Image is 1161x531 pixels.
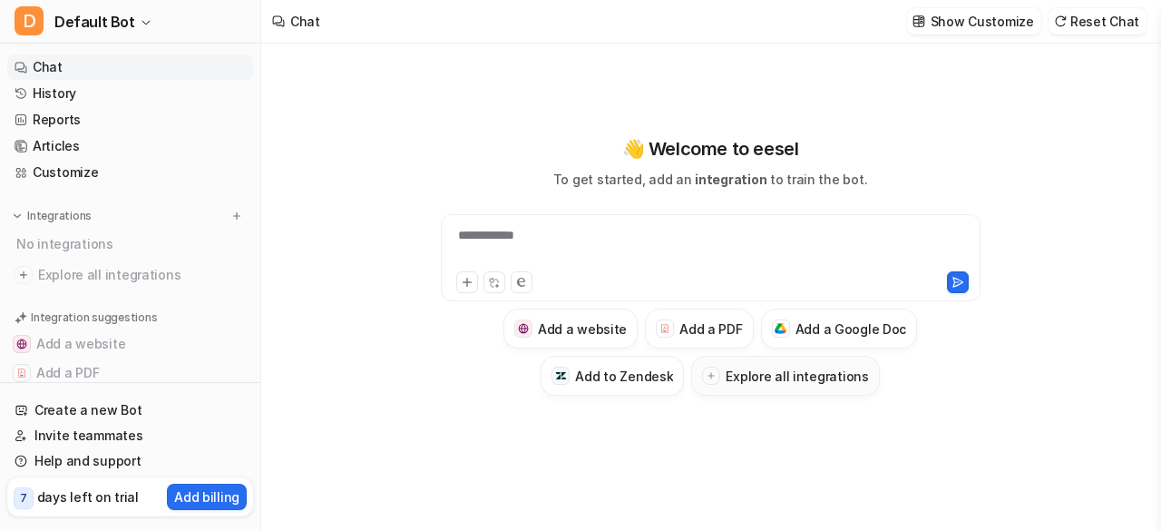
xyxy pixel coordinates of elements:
[7,262,253,288] a: Explore all integrations
[230,210,243,222] img: menu_add.svg
[16,368,27,379] img: Add a PDF
[691,356,879,396] button: Explore all integrations
[20,490,27,506] p: 7
[912,15,925,28] img: customize
[553,170,867,189] p: To get started, add an to train the bot.
[7,160,253,185] a: Customize
[7,81,253,106] a: History
[167,484,247,510] button: Add billing
[7,448,253,474] a: Help and support
[7,423,253,448] a: Invite teammates
[695,172,766,187] span: integration
[726,367,868,386] h3: Explore all integrations
[1054,15,1067,28] img: reset
[37,487,139,506] p: days left on trial
[931,12,1034,31] p: Show Customize
[7,398,253,423] a: Create a new Bot
[555,370,567,382] img: Add to Zendesk
[907,8,1041,34] button: Show Customize
[7,359,253,388] button: Add a PDFAdd a PDF
[503,309,638,349] button: Add a websiteAdd a website
[7,54,253,80] a: Chat
[11,229,253,259] div: No integrations
[31,310,157,326] p: Integration suggestions
[761,309,918,349] button: Add a Google DocAdd a Google Doc
[15,266,33,284] img: explore all integrations
[7,207,97,225] button: Integrations
[174,487,239,506] p: Add billing
[659,323,671,334] img: Add a PDF
[11,210,24,222] img: expand menu
[7,133,253,159] a: Articles
[7,107,253,133] a: Reports
[7,329,253,359] button: Add a websiteAdd a website
[290,12,320,31] div: Chat
[54,9,135,34] span: Default Bot
[541,356,684,396] button: Add to ZendeskAdd to Zendesk
[1049,8,1146,34] button: Reset Chat
[795,320,907,339] h3: Add a Google Doc
[38,261,246,290] span: Explore all integrations
[775,323,786,334] img: Add a Google Doc
[518,323,530,335] img: Add a website
[27,209,92,223] p: Integrations
[15,6,44,35] span: D
[679,320,742,339] h3: Add a PDF
[538,320,627,339] h3: Add a website
[16,339,27,349] img: Add a website
[645,309,753,349] button: Add a PDFAdd a PDF
[575,367,673,386] h3: Add to Zendesk
[622,135,799,162] p: 👋 Welcome to eesel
